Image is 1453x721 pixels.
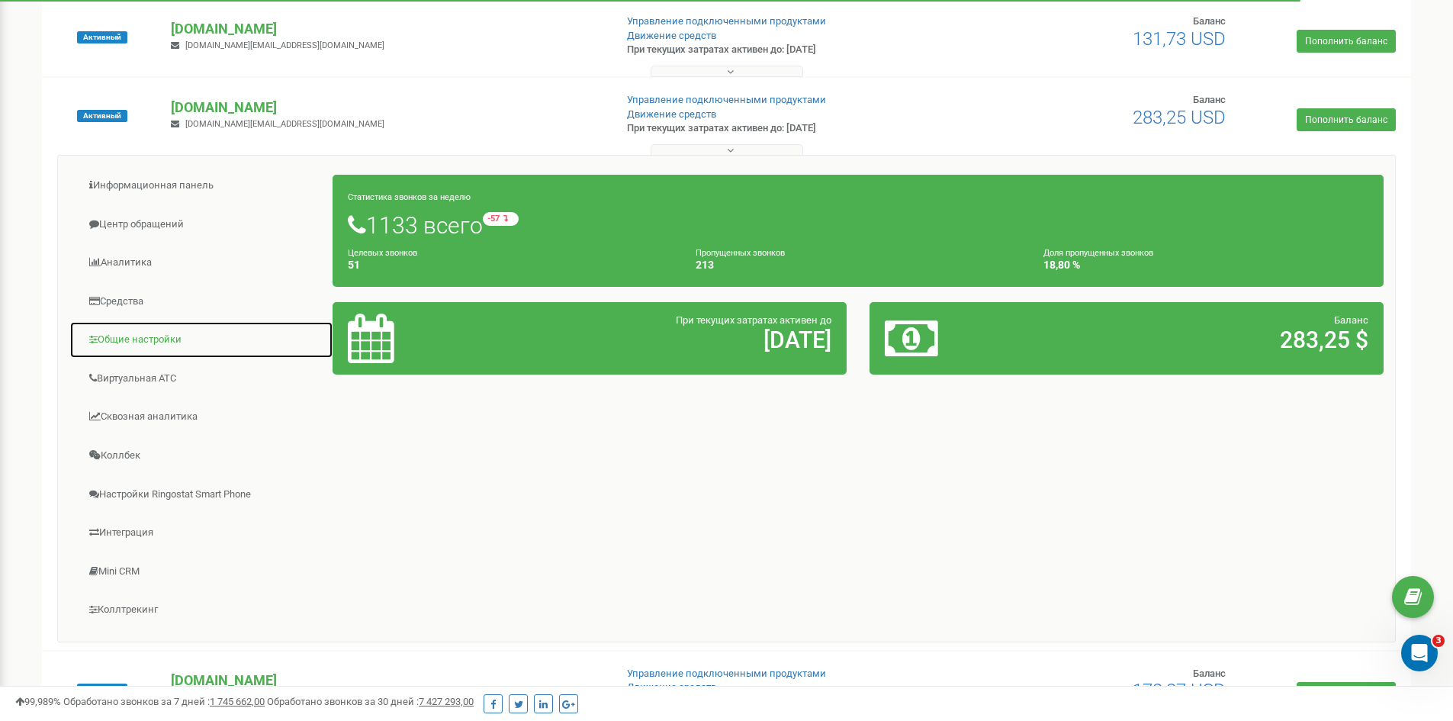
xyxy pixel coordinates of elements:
span: Баланс [1193,94,1226,105]
small: Доля пропущенных звонков [1043,248,1153,258]
a: Средства [69,283,333,320]
span: 99,989% [15,696,61,707]
a: Виртуальная АТС [69,360,333,398]
p: При текущих затратах активен до: [DATE] [627,43,944,57]
a: Общие настройки [69,321,333,359]
p: При текущих затратах активен до: [DATE] [627,121,944,136]
a: Интеграция [69,514,333,552]
a: Пополнить баланс [1297,108,1396,131]
a: Центр обращений [69,206,333,243]
h4: 51 [348,259,673,271]
span: Баланс [1193,668,1226,679]
small: Целевых звонков [348,248,417,258]
span: Активный [77,110,127,122]
span: 283,25 USD [1133,107,1226,128]
a: Сквозная аналитика [69,398,333,436]
small: Статистика звонков за неделю [348,192,471,202]
a: Управление подключенными продуктами [627,94,826,105]
p: [DOMAIN_NAME] [171,19,602,39]
span: Обработано звонков за 30 дней : [267,696,474,707]
a: Движение средств [627,30,716,41]
a: Управление подключенными продуктами [627,668,826,679]
h2: [DATE] [516,327,831,352]
h2: 283,25 $ [1053,327,1368,352]
a: Mini CRM [69,553,333,591]
span: Активный [77,31,127,43]
p: [DOMAIN_NAME] [171,671,602,690]
span: 131,73 USD [1133,28,1226,50]
small: Пропущенных звонков [696,248,785,258]
span: [DOMAIN_NAME][EMAIL_ADDRESS][DOMAIN_NAME] [185,119,384,129]
span: Активный [77,684,127,696]
a: Аналитика [69,244,333,282]
small: -57 [483,212,519,226]
span: Баланс [1193,15,1226,27]
span: 3 [1432,635,1445,647]
a: Пополнить баланс [1297,30,1396,53]
iframe: Intercom live chat [1401,635,1438,671]
a: Коллбек [69,437,333,475]
a: Коллтрекинг [69,591,333,629]
span: Баланс [1334,314,1368,326]
h1: 1133 всего [348,212,1368,238]
u: 1 745 662,00 [210,696,265,707]
span: [DOMAIN_NAME][EMAIL_ADDRESS][DOMAIN_NAME] [185,40,384,50]
a: Движение средств [627,108,716,120]
h4: 213 [696,259,1021,271]
h4: 18,80 % [1043,259,1368,271]
span: Обработано звонков за 7 дней : [63,696,265,707]
a: Настройки Ringostat Smart Phone [69,476,333,513]
span: При текущих затратах активен до [676,314,831,326]
u: 7 427 293,00 [419,696,474,707]
a: Пополнить баланс [1297,682,1396,705]
a: Информационная панель [69,167,333,204]
p: [DOMAIN_NAME] [171,98,602,117]
a: Управление подключенными продуктами [627,15,826,27]
span: 178,87 USD [1133,680,1226,701]
a: Движение средств [627,681,716,693]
